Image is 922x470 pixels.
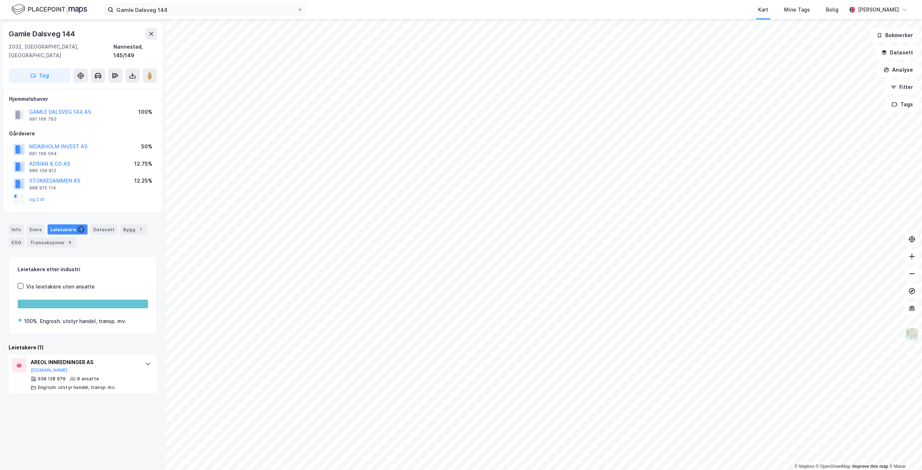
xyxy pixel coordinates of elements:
div: 989 109 812 [29,168,56,174]
button: Datasett [875,45,919,60]
button: Tag [9,68,71,83]
div: ESG [9,237,24,247]
div: Bygg [120,224,147,234]
div: Datasett [90,224,117,234]
div: Info [9,224,24,234]
div: 991 166 793 [29,116,57,122]
div: 8 ansatte [77,376,99,382]
button: [DOMAIN_NAME] [31,367,68,373]
div: 12.75% [134,160,152,168]
div: 988 915 114 [29,185,56,191]
div: Engrosh. utstyr handel, transp. mv. [40,317,126,326]
div: 938 128 979 [38,376,66,382]
div: Transaksjoner [27,237,76,247]
div: 1 [77,226,85,233]
iframe: Chat Widget [886,435,922,470]
a: Mapbox [795,464,814,469]
input: Søk på adresse, matrikkel, gårdeiere, leietakere eller personer [113,4,297,15]
div: Vis leietakere uten ansatte [26,282,95,291]
div: Hjemmelshaver [9,95,157,103]
img: logo.f888ab2527a4732fd821a326f86c7f29.svg [12,3,87,16]
div: Kart [758,5,768,14]
div: Bolig [826,5,838,14]
div: 12.25% [134,176,152,185]
img: Z [905,327,919,341]
div: Gårdeiere [9,129,157,138]
a: Improve this map [852,464,888,469]
div: AREOL INNREDNINGER AS [31,358,138,367]
div: Gamle Dalsveg 144 [9,28,76,40]
div: Leietakere [48,224,88,234]
div: 2032, [GEOGRAPHIC_DATA], [GEOGRAPHIC_DATA] [9,42,113,60]
button: Bokmerker [870,28,919,42]
div: 991 166 564 [29,151,57,157]
div: Mine Tags [784,5,810,14]
div: Engrosh. utstyr handel, transp. mv. [38,385,116,390]
a: OpenStreetMap [816,464,851,469]
div: Leietakere etter industri [18,265,148,274]
div: [PERSON_NAME] [858,5,899,14]
div: 100% [138,108,152,116]
div: 1 [137,226,144,233]
button: Filter [885,80,919,94]
button: Analyse [877,63,919,77]
div: 8 [66,239,73,246]
div: Nannestad, 145/149 [113,42,157,60]
div: Kontrollprogram for chat [886,435,922,470]
button: Tags [886,97,919,112]
div: 100% [24,317,37,326]
div: 50% [141,142,152,151]
div: Leietakere (1) [9,343,157,352]
div: Eiere [27,224,45,234]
